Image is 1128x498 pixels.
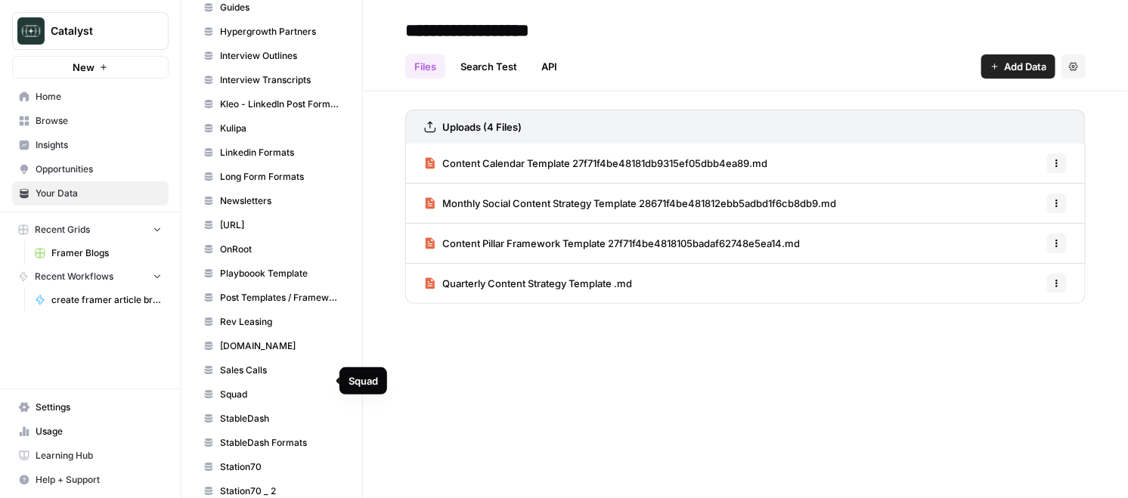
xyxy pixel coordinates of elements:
span: Content Pillar Framework Template 27f71f4be4818105badaf62748e5ea14.md [442,236,800,251]
a: Rev Leasing [197,310,347,334]
a: Files [405,54,445,79]
span: Squad [220,388,340,401]
span: Station70 [220,460,340,474]
a: Framer Blogs [28,241,169,265]
button: Workspace: Catalyst [12,12,169,50]
span: Monthly Social Content Strategy Template 28671f4be481812ebb5adbd1f6cb8db9.md [442,196,836,211]
a: Your Data [12,181,169,206]
a: Usage [12,419,169,444]
a: Newsletters [197,189,347,213]
a: Home [12,85,169,109]
span: StableDash [220,412,340,425]
span: Recent Workflows [35,270,113,283]
span: OnRoot [220,243,340,256]
span: Add Data [1004,59,1046,74]
button: Help + Support [12,468,169,492]
a: API [532,54,566,79]
span: Learning Hub [36,449,162,462]
span: Interview Outlines [220,49,340,63]
div: Squad [349,373,378,388]
a: Content Calendar Template 27f71f4be48181db9315ef05dbb4ea89.md [424,144,767,183]
a: Hypergrowth Partners [197,20,347,44]
span: Framer Blogs [51,246,162,260]
span: Sales Calls [220,363,340,377]
a: Kulipa [197,116,347,141]
a: OnRoot [197,237,347,261]
span: Recent Grids [35,223,90,237]
button: Recent Grids [12,218,169,241]
span: Kleo - LinkedIn Post Formats [220,97,340,111]
span: Newsletters [220,194,340,208]
a: Monthly Social Content Strategy Template 28671f4be481812ebb5adbd1f6cb8db9.md [424,184,836,223]
span: Home [36,90,162,104]
span: Linkedin Formats [220,146,340,159]
a: Linkedin Formats [197,141,347,165]
span: Long Form Formats [220,170,340,184]
span: StableDash Formats [220,436,340,450]
span: New [73,60,95,75]
span: Guides [220,1,340,14]
a: Squad [197,382,347,407]
a: Browse [12,109,169,133]
button: Recent Workflows [12,265,169,288]
a: Settings [12,395,169,419]
span: Hypergrowth Partners [220,25,340,39]
h3: Uploads (4 Files) [442,119,522,135]
span: Playboook Template [220,267,340,280]
span: Usage [36,425,162,438]
span: Interview Transcripts [220,73,340,87]
span: Quarterly Content Strategy Template .md [442,276,632,291]
span: Station70 _ 2 [220,484,340,498]
a: StableDash Formats [197,431,347,455]
span: Kulipa [220,122,340,135]
a: create framer article briefs [28,288,169,312]
a: Opportunities [12,157,169,181]
span: Your Data [36,187,162,200]
a: Kleo - LinkedIn Post Formats [197,92,347,116]
span: Settings [36,401,162,414]
span: Rev Leasing [220,315,340,329]
span: Catalyst [51,23,142,39]
span: Post Templates / Framework [220,291,340,305]
a: [DOMAIN_NAME] [197,334,347,358]
a: Station70 [197,455,347,479]
span: Insights [36,138,162,152]
a: [URL] [197,213,347,237]
span: Help + Support [36,473,162,487]
a: Sales Calls [197,358,347,382]
span: [URL] [220,218,340,232]
span: [DOMAIN_NAME] [220,339,340,353]
a: StableDash [197,407,347,431]
a: Playboook Template [197,261,347,286]
a: Interview Outlines [197,44,347,68]
button: Add Data [981,54,1055,79]
span: create framer article briefs [51,293,162,307]
span: Opportunities [36,162,162,176]
a: Insights [12,133,169,157]
a: Post Templates / Framework [197,286,347,310]
a: Quarterly Content Strategy Template .md [424,264,632,303]
span: Browse [36,114,162,128]
a: Uploads (4 Files) [424,110,522,144]
a: Long Form Formats [197,165,347,189]
a: Content Pillar Framework Template 27f71f4be4818105badaf62748e5ea14.md [424,224,800,263]
a: Search Test [451,54,526,79]
a: Learning Hub [12,444,169,468]
a: Interview Transcripts [197,68,347,92]
span: Content Calendar Template 27f71f4be48181db9315ef05dbb4ea89.md [442,156,767,171]
button: New [12,56,169,79]
img: Catalyst Logo [17,17,45,45]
